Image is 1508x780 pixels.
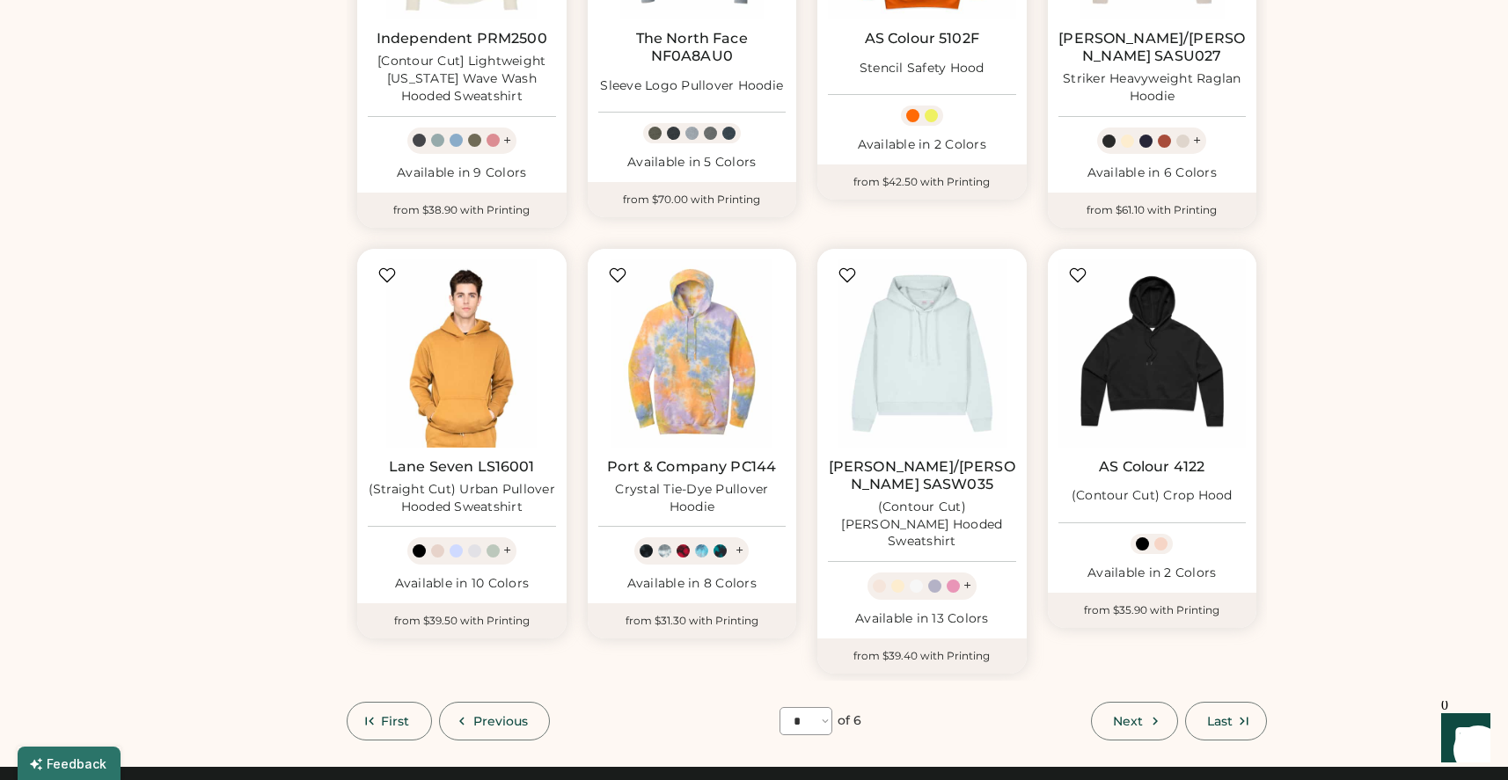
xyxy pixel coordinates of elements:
[1058,259,1247,448] img: AS Colour 4122 (Contour Cut) Crop Hood
[357,193,567,228] div: from $38.90 with Printing
[860,60,985,77] div: Stencil Safety Hood
[1185,702,1267,740] button: Last
[1091,702,1177,740] button: Next
[389,458,535,476] a: Lane Seven LS16001
[817,638,1027,674] div: from $39.40 with Printing
[600,77,783,95] div: Sleeve Logo Pullover Hoodie
[1058,70,1247,106] div: Striker Heavyweight Raglan Hoodie
[828,458,1016,493] a: [PERSON_NAME]/[PERSON_NAME] SASW035
[1048,593,1257,628] div: from $35.90 with Printing
[588,182,797,217] div: from $70.00 with Printing
[1424,701,1500,776] iframe: Front Chat
[598,575,787,593] div: Available in 8 Colors
[347,702,432,740] button: First
[1048,193,1257,228] div: from $61.10 with Printing
[1058,164,1247,182] div: Available in 6 Colors
[865,30,979,47] a: AS Colour 5102F
[598,154,787,171] div: Available in 5 Colors
[377,30,547,47] a: Independent PRM2500
[503,541,511,560] div: +
[1099,458,1204,476] a: AS Colour 4122
[503,131,511,150] div: +
[473,715,529,727] span: Previous
[607,458,776,476] a: Port & Company PC144
[828,499,1016,551] div: (Contour Cut) [PERSON_NAME] Hooded Sweatshirt
[1058,30,1247,65] a: [PERSON_NAME]/[PERSON_NAME] SASU027
[588,603,797,638] div: from $31.30 with Printing
[828,136,1016,154] div: Available in 2 Colors
[1113,715,1143,727] span: Next
[817,164,1027,200] div: from $42.50 with Printing
[963,576,971,595] div: +
[1207,715,1233,727] span: Last
[828,610,1016,628] div: Available in 13 Colors
[1193,131,1201,150] div: +
[1072,487,1233,505] div: (Contour Cut) Crop Hood
[598,259,787,448] img: Port & Company PC144 Crystal Tie-Dye Pullover Hoodie
[368,259,556,448] img: Lane Seven LS16001 (Straight Cut) Urban Pullover Hooded Sweatshirt
[381,715,410,727] span: First
[368,481,556,516] div: (Straight Cut) Urban Pullover Hooded Sweatshirt
[1058,565,1247,582] div: Available in 2 Colors
[736,541,743,560] div: +
[368,53,556,106] div: [Contour Cut] Lightweight [US_STATE] Wave Wash Hooded Sweatshirt
[828,259,1016,448] img: Stanley/Stella SASW035 (Contour Cut) Stella Nora Hooded Sweatshirt
[598,30,787,65] a: The North Face NF0A8AU0
[838,712,861,730] div: of 6
[598,481,787,516] div: Crystal Tie-Dye Pullover Hoodie
[439,702,551,740] button: Previous
[368,164,556,182] div: Available in 9 Colors
[357,603,567,638] div: from $39.50 with Printing
[368,575,556,593] div: Available in 10 Colors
